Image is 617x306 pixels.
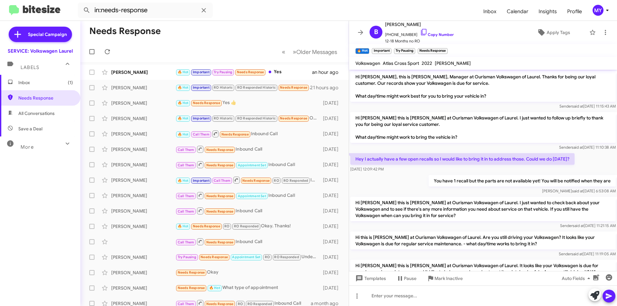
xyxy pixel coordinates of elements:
div: [PERSON_NAME] [111,100,175,106]
span: Sender [DATE] 11:19:05 AM [559,251,616,256]
span: Needs Response [193,101,220,105]
p: Hi this is [PERSON_NAME] at Ourisman Volkswagen of Laurel. Are you still driving your Volkswagen?... [350,232,616,249]
div: [PERSON_NAME] [111,192,175,199]
span: RO [274,179,279,183]
span: Needs Response [178,270,205,275]
span: RO Responded [283,179,308,183]
span: Save a Deal [18,126,42,132]
span: Important [193,179,210,183]
span: 🔥 Hot [178,179,189,183]
span: Profile [562,2,587,21]
div: [DATE] [320,115,344,122]
span: 🔥 Hot [178,101,189,105]
span: Atlas Cross Sport [383,60,419,66]
div: [DATE] [320,146,344,153]
div: Okay, see you then [175,115,320,122]
span: RO Responded Historic [237,116,276,120]
span: Needs Response [178,286,205,290]
a: Inbox [478,2,502,21]
p: Hi [PERSON_NAME] this is [PERSON_NAME] at Ourisman Volkswagen of Laurel. I just wanted to check b... [350,197,616,221]
p: Hi [PERSON_NAME] this is [PERSON_NAME] at Ourisman Volkswagen of Laurel. I just wanted to follow ... [350,112,616,143]
span: RO Responded Historic [237,85,276,90]
span: Call Them [193,132,210,136]
span: Needs Response [206,240,234,244]
div: [PERSON_NAME] [111,115,175,122]
div: Inbound Call [175,191,320,199]
button: Next [289,45,341,58]
div: [PERSON_NAME] [111,84,175,91]
span: [PHONE_NUMBER] [385,28,454,38]
div: Okay [175,269,320,276]
span: Needs Response [201,255,228,259]
span: Important [193,116,210,120]
small: 🔥 Hot [355,48,369,54]
div: 21 hours ago [310,84,344,91]
span: RO Responded [274,255,299,259]
span: RO [238,302,243,306]
span: Mark Inactive [434,273,463,284]
span: Try Pausing [214,70,232,74]
div: Okay. Thanks! [175,223,320,230]
span: Special Campaign [28,31,67,38]
div: [DATE] [320,177,344,183]
span: RO Historic [214,116,233,120]
div: Inbound Call [175,145,320,153]
div: Inbound Call [175,161,320,169]
div: [PERSON_NAME] [111,69,175,75]
span: Apply Tags [547,27,570,38]
span: Call Them [178,194,194,198]
span: Call Them [178,163,194,167]
div: Inbound Call [175,130,320,138]
div: [DATE] [320,162,344,168]
div: Inbound Call [175,176,320,184]
span: Appointment Set [232,255,260,259]
span: Needs Response [280,116,307,120]
div: [PERSON_NAME] [111,177,175,183]
span: 🔥 Hot [178,132,189,136]
button: Apply Tags [520,27,586,38]
span: Appointment Set [238,163,266,167]
h1: Needs Response [89,26,161,36]
div: [DATE] [320,100,344,106]
span: Needs Response [280,85,307,90]
div: [PERSON_NAME] [111,285,175,291]
div: [PERSON_NAME] [111,162,175,168]
div: [PERSON_NAME] [111,269,175,276]
span: Call Them [214,179,230,183]
div: [PERSON_NAME] [111,254,175,260]
div: What type of appointment [175,284,320,292]
span: 🔥 Hot [178,116,189,120]
button: Previous [278,45,289,58]
span: Needs Response [206,194,234,198]
span: Needs Response [206,148,234,152]
span: RO Responded [234,224,259,228]
a: Copy Number [420,32,454,37]
p: Hey I actually have a few open recalls so I would like to bring it in to address those. Could we ... [350,153,575,165]
nav: Page navigation example [278,45,341,58]
span: Auto Fields [562,273,593,284]
div: [PERSON_NAME] [111,223,175,230]
div: Understood. It will probably be the next 2 weeks, I'm still under 142K. [175,253,320,261]
span: Sender [DATE] 11:21:15 AM [560,223,616,228]
span: Call Them [178,148,194,152]
span: Needs Response [18,95,73,101]
span: Insights [533,2,562,21]
span: RO [224,224,229,228]
span: Volkswagen [355,60,380,66]
span: Needs Response [193,224,220,228]
span: said at [571,251,583,256]
span: 2022 [422,60,432,66]
span: Sender [DATE] 11:15:43 AM [559,104,616,109]
span: Important [193,85,210,90]
span: 🔥 Hot [178,70,189,74]
span: Calendar [502,2,533,21]
span: Call Them [178,302,194,306]
button: Auto Fields [557,273,598,284]
span: Call Them [178,209,194,214]
div: [DATE] [320,269,344,276]
div: ​👍​ to “ Thank you for the update ” [175,84,310,91]
div: [DATE] [320,208,344,214]
button: Pause [391,273,422,284]
span: 🔥 Hot [209,286,220,290]
span: B [374,27,378,37]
